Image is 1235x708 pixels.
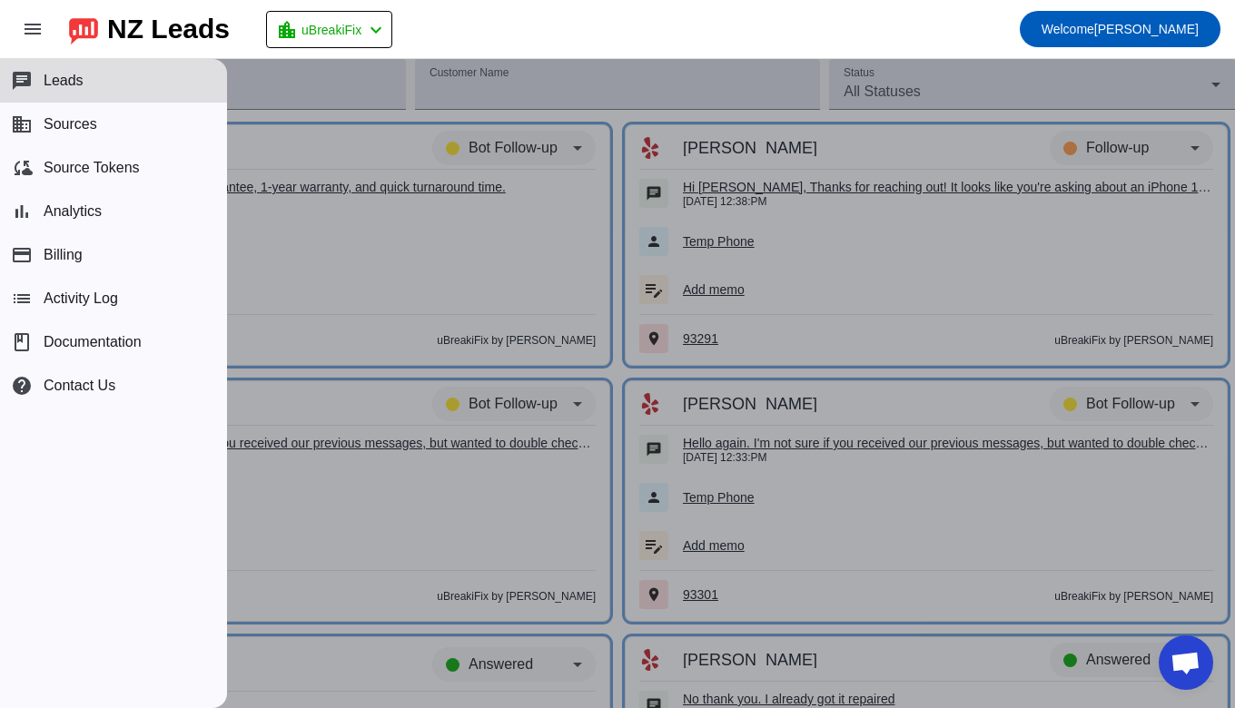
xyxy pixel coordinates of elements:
span: Analytics [44,203,102,220]
mat-icon: menu [22,18,44,40]
button: Welcome[PERSON_NAME] [1020,11,1220,47]
div: NZ Leads [107,16,230,42]
img: logo [69,14,98,44]
span: Sources [44,116,97,133]
span: Welcome [1042,22,1094,36]
mat-icon: help [11,375,33,397]
span: Leads [44,73,84,89]
mat-icon: list [11,288,33,310]
span: Contact Us [44,378,115,394]
span: Activity Log [44,290,118,307]
span: Source Tokens [44,160,140,176]
mat-icon: bar_chart [11,201,33,222]
span: uBreakiFix [301,17,361,43]
mat-icon: location_city [276,19,298,41]
div: Open chat [1159,635,1213,690]
span: [PERSON_NAME] [1042,16,1199,42]
mat-icon: payment [11,244,33,266]
mat-icon: cloud_sync [11,157,33,179]
button: uBreakiFix [266,11,392,48]
span: book [11,331,33,353]
mat-icon: chat [11,70,33,92]
mat-icon: business [11,113,33,135]
mat-icon: chevron_left [365,19,387,41]
span: Documentation [44,334,142,350]
span: Billing [44,247,83,263]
